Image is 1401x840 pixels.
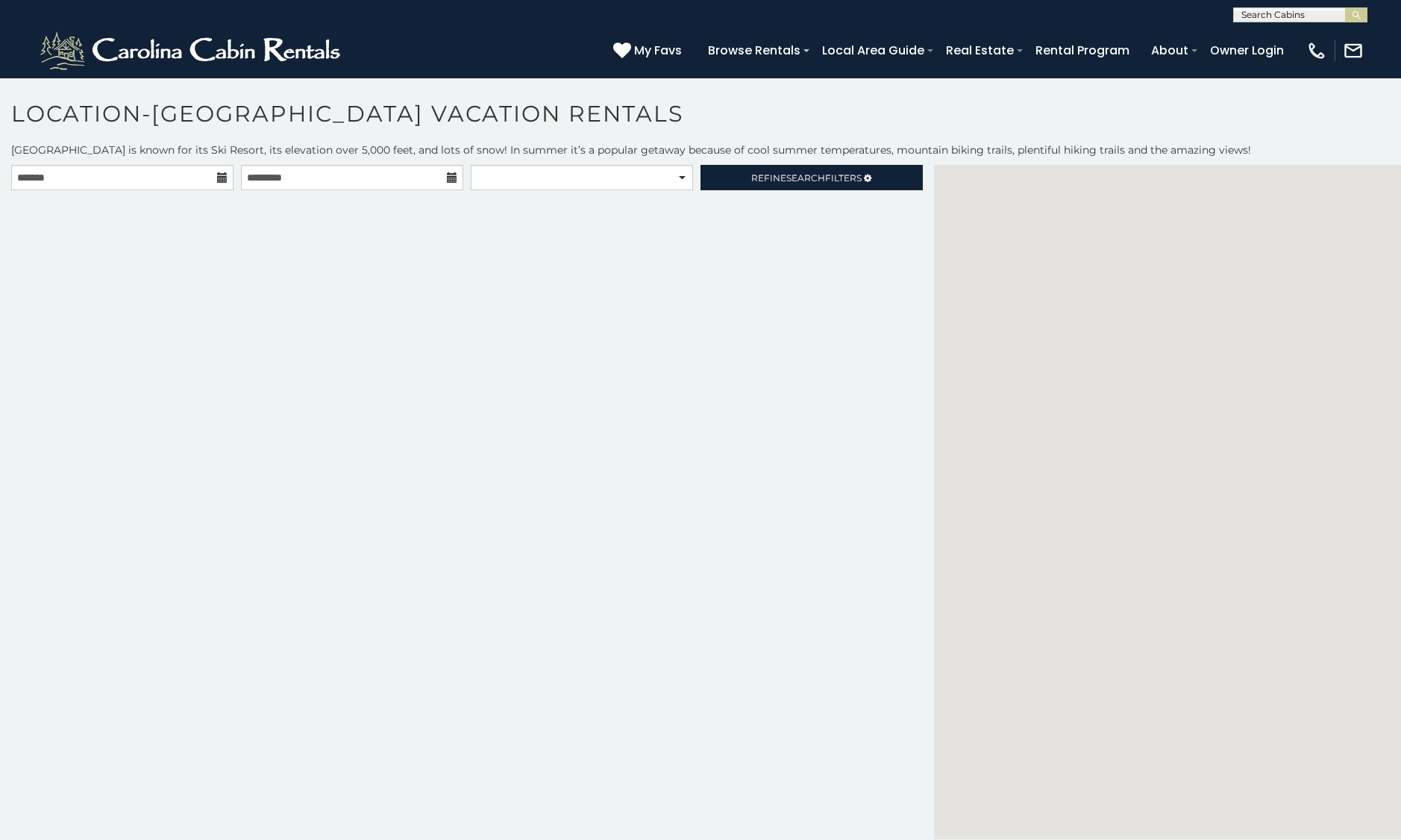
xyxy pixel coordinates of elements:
[786,172,825,184] span: Search
[634,41,682,60] span: My Favs
[37,28,347,73] img: White-1-2.png
[751,172,862,184] span: Refine Filters
[700,165,923,190] a: RefineSearchFilters
[700,37,808,63] a: Browse Rentals
[1203,37,1291,63] a: Owner Login
[1343,40,1364,61] img: mail-regular-white.png
[613,41,686,60] a: My Favs
[1144,37,1196,63] a: About
[1306,40,1327,61] img: phone-regular-white.png
[1028,37,1137,63] a: Rental Program
[938,37,1021,63] a: Real Estate
[815,37,932,63] a: Local Area Guide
